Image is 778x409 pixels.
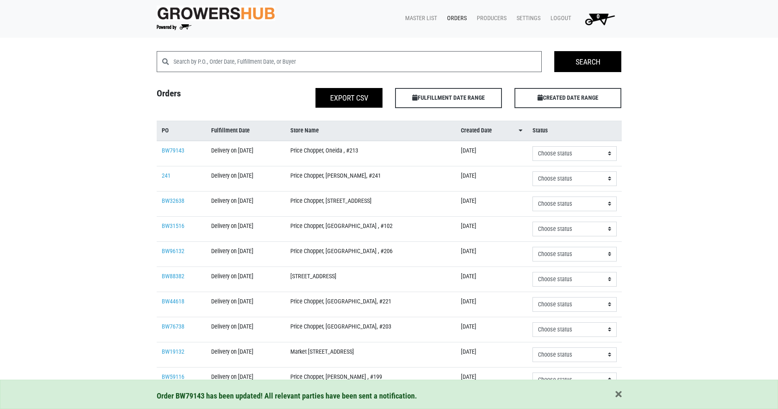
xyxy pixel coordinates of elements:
[157,5,276,21] img: original-fc7597fdc6adbb9d0e2ae620e786d1a2.jpg
[150,88,270,105] h4: Orders
[456,367,527,392] td: [DATE]
[206,267,286,292] td: Delivery on [DATE]
[315,88,383,108] button: Export CSV
[581,10,618,27] img: Cart
[162,147,184,154] a: BW79143
[206,241,286,267] td: Delivery on [DATE]
[597,13,600,20] span: 0
[456,267,527,292] td: [DATE]
[206,166,286,191] td: Delivery on [DATE]
[285,342,455,367] td: Market [STREET_ADDRESS]
[285,292,455,317] td: Price Chopper, [GEOGRAPHIC_DATA], #221
[456,141,527,166] td: [DATE]
[440,10,470,26] a: Orders
[461,126,522,135] a: Created Date
[162,197,184,204] a: BW32638
[162,172,171,179] a: 241
[285,267,455,292] td: [STREET_ADDRESS]
[456,317,527,342] td: [DATE]
[554,51,621,72] input: Search
[290,126,450,135] a: Store Name
[162,223,184,230] a: BW31516
[510,10,544,26] a: Settings
[532,126,616,135] a: Status
[206,292,286,317] td: Delivery on [DATE]
[456,342,527,367] td: [DATE]
[456,191,527,216] td: [DATE]
[211,126,250,135] span: Fulfillment Date
[162,348,184,355] a: BW19132
[162,126,169,135] span: PO
[206,216,286,241] td: Delivery on [DATE]
[285,166,455,191] td: Price Chopper, [PERSON_NAME], #241
[290,126,319,135] span: Store Name
[162,298,184,305] a: BW44618
[285,241,455,267] td: Price Chopper, [GEOGRAPHIC_DATA] , #206
[162,248,184,255] a: BW96132
[157,24,191,30] img: Powered by Big Wheelbarrow
[456,241,527,267] td: [DATE]
[544,10,574,26] a: Logout
[470,10,510,26] a: Producers
[285,367,455,392] td: Price Chopper, [PERSON_NAME] , #199
[162,273,184,280] a: BW88382
[173,51,542,72] input: Search by P.O., Order Date, Fulfillment Date, or Buyer
[285,141,455,166] td: Price Chopper, Oneida , #213
[285,216,455,241] td: Price Chopper, [GEOGRAPHIC_DATA] , #102
[456,216,527,241] td: [DATE]
[514,88,621,108] span: CREATED DATE RANGE
[211,126,281,135] a: Fulfillment Date
[285,191,455,216] td: Price Chopper, [STREET_ADDRESS]
[574,10,622,27] a: 0
[206,191,286,216] td: Delivery on [DATE]
[162,323,184,330] a: BW76738
[461,126,492,135] span: Created Date
[206,141,286,166] td: Delivery on [DATE]
[395,88,502,108] span: FULFILLMENT DATE RANGE
[285,317,455,342] td: Price Chopper, [GEOGRAPHIC_DATA], #203
[398,10,440,26] a: Master List
[206,317,286,342] td: Delivery on [DATE]
[206,342,286,367] td: Delivery on [DATE]
[162,126,201,135] a: PO
[456,166,527,191] td: [DATE]
[456,292,527,317] td: [DATE]
[206,367,286,392] td: Delivery on [DATE]
[532,126,548,135] span: Status
[157,390,622,402] div: Order BW79143 has been updated! All relevant parties have been sent a notification.
[162,373,184,381] a: BW59116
